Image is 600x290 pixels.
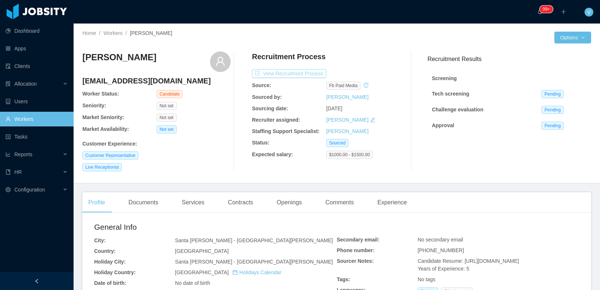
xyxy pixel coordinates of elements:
[252,151,293,157] b: Expected salary:
[82,126,129,132] b: Market Availability:
[418,237,463,243] span: No secondary email
[587,8,590,17] span: V
[363,83,369,88] i: icon: history
[82,51,156,63] h3: [PERSON_NAME]
[82,163,122,171] span: Live Receptionist
[372,192,413,213] div: Experience
[6,169,11,175] i: icon: book
[432,91,469,97] strong: Tech screening
[326,128,369,134] a: [PERSON_NAME]
[175,269,281,275] span: [GEOGRAPHIC_DATA]
[252,82,271,88] b: Source:
[82,141,137,147] b: Customer Experience :
[94,269,136,275] b: Holiday Country:
[252,51,326,62] h4: Recruitment Process
[370,117,375,122] i: icon: edit
[6,59,68,74] a: icon: auditClients
[6,112,68,126] a: icon: userWorkers
[103,30,123,36] a: Workers
[157,90,183,98] span: Candidate
[222,192,259,213] div: Contracts
[418,258,519,272] span: Candidate Resume: [URL][DOMAIN_NAME] Years of Experience: 5
[6,81,11,86] i: icon: solution
[432,122,454,128] strong: Approval
[542,122,564,130] span: Pending
[252,117,300,123] b: Recruiter assigned:
[175,248,229,254] span: [GEOGRAPHIC_DATA]
[537,9,543,14] i: icon: bell
[157,114,177,122] span: Not set
[252,71,326,76] a: icon: exportView Recruitment Process
[337,276,350,282] b: Tags:
[130,30,172,36] span: [PERSON_NAME]
[326,117,369,123] a: [PERSON_NAME]
[432,75,457,81] strong: Screening
[14,169,22,175] span: HR
[418,247,464,253] span: [PHONE_NUMBER]
[82,114,124,120] b: Market Seniority:
[252,94,282,100] b: Sourced by:
[326,105,342,111] span: [DATE]
[252,105,288,111] b: Sourcing date:
[418,276,579,283] div: No tags
[99,30,100,36] span: /
[337,258,374,264] b: Sourcer Notes:
[6,94,68,109] a: icon: robotUsers
[252,128,320,134] b: Staffing Support Specialist:
[82,192,111,213] div: Profile
[94,237,106,243] b: City:
[123,192,164,213] div: Documents
[252,140,269,146] b: Status:
[175,259,333,265] span: Santa [PERSON_NAME] - [GEOGRAPHIC_DATA][PERSON_NAME]
[14,187,45,193] span: Configuration
[6,41,68,56] a: icon: appstoreApps
[252,69,326,78] button: icon: exportView Recruitment Process
[94,259,126,265] b: Holiday City:
[232,270,238,275] i: icon: calendar
[94,280,126,286] b: Date of birth:
[542,106,564,114] span: Pending
[82,151,138,160] span: Customer Representative
[337,237,380,243] b: Secondary email:
[554,32,591,43] button: Optionsicon: down
[14,81,37,87] span: Allocation
[326,82,361,90] span: fb paid media
[6,152,11,157] i: icon: line-chart
[337,247,375,253] b: Phone number:
[125,30,127,36] span: /
[82,103,106,108] b: Seniority:
[326,139,349,147] span: Sourced
[542,90,564,98] span: Pending
[175,237,333,243] span: Santa [PERSON_NAME] - [GEOGRAPHIC_DATA][PERSON_NAME]
[14,151,32,157] span: Reports
[326,94,369,100] a: [PERSON_NAME]
[157,102,177,110] span: Not set
[427,54,591,64] h3: Recruitment Results
[6,129,68,144] a: icon: profileTasks
[82,76,231,86] h4: [EMAIL_ADDRESS][DOMAIN_NAME]
[540,6,553,13] sup: 243
[326,151,373,159] span: $1000.00 - $1500.00
[94,221,337,233] h2: General Info
[320,192,360,213] div: Comments
[82,30,96,36] a: Home
[561,9,566,14] i: icon: plus
[157,125,177,133] span: Not set
[271,192,308,213] div: Openings
[232,269,281,275] a: icon: calendarHolidays Calendar
[6,187,11,192] i: icon: setting
[6,24,68,38] a: icon: pie-chartDashboard
[215,56,226,67] i: icon: user
[82,91,119,97] b: Worker Status:
[176,192,210,213] div: Services
[94,248,116,254] b: Country:
[432,107,483,112] strong: Challenge evaluation
[175,280,210,286] span: No date of birth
